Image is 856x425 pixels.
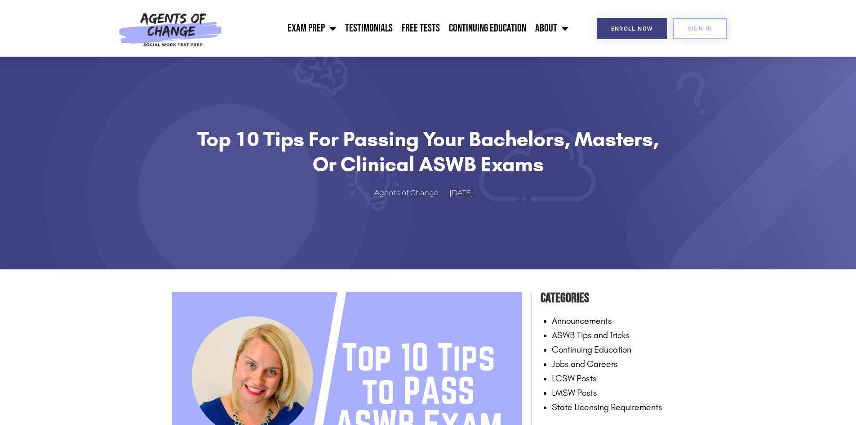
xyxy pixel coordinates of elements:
[552,330,630,340] a: ASWB Tips and Tricks
[611,26,653,31] span: Enroll Now
[552,387,597,398] a: LMSW Posts
[449,187,482,200] a: [DATE]
[552,373,597,384] a: LCSW Posts
[531,17,573,40] a: About
[374,187,448,200] a: Agents of Change
[687,26,713,31] span: SIGN IN
[552,344,631,355] a: Continuing Education
[449,188,473,197] time: [DATE]
[541,287,684,309] h4: Categories
[195,126,662,177] h1: Top 10 Tips for Passing Your Bachelors, Masters, or Clinical ASWB Exams
[597,18,667,39] a: Enroll Now
[374,187,439,200] span: Agents of Change
[283,17,341,40] a: Exam Prep
[397,17,444,40] a: Free Tests
[552,402,662,412] a: State Licensing Requirements
[552,315,612,326] a: Announcements
[341,17,397,40] a: Testimonials
[673,18,727,39] a: SIGN IN
[227,17,573,40] nav: Menu
[552,358,618,369] a: Jobs and Careers
[444,17,531,40] a: Continuing Education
